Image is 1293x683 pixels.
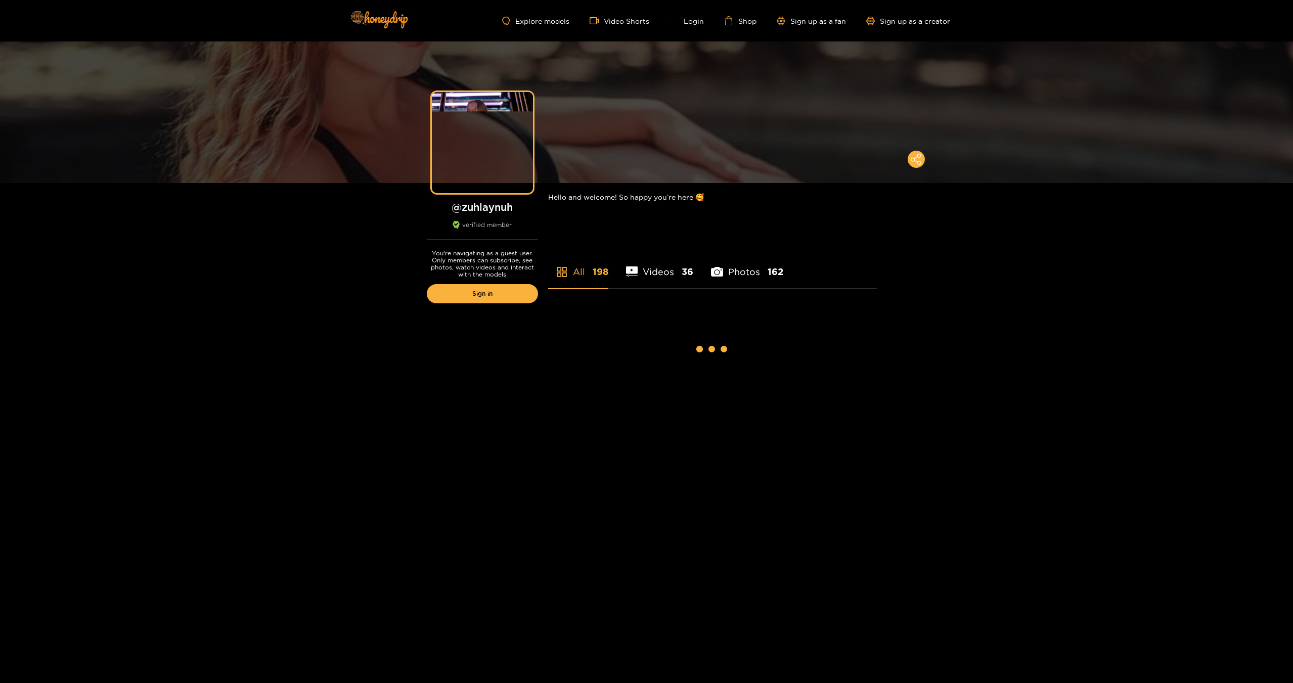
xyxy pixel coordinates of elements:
li: Videos [626,243,694,288]
li: All [548,243,608,288]
a: Sign up as a fan [777,17,846,25]
span: 162 [768,265,783,278]
span: 36 [682,265,693,278]
p: You're navigating as a guest user. Only members can subscribe, see photos, watch videos and inter... [427,250,538,278]
span: video-camera [590,16,604,25]
li: Photos [711,243,783,288]
div: verified member [427,221,538,240]
span: appstore [556,266,568,278]
a: Shop [724,16,756,25]
a: Sign in [427,284,538,303]
a: Login [670,16,704,25]
span: 198 [593,265,608,278]
h1: @ zuhlaynuh [427,201,538,213]
a: Sign up as a creator [866,17,950,25]
a: Explore models [502,17,569,25]
a: Video Shorts [590,16,649,25]
div: Hello and welcome! So happy you’re here 🥰 [548,183,877,211]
